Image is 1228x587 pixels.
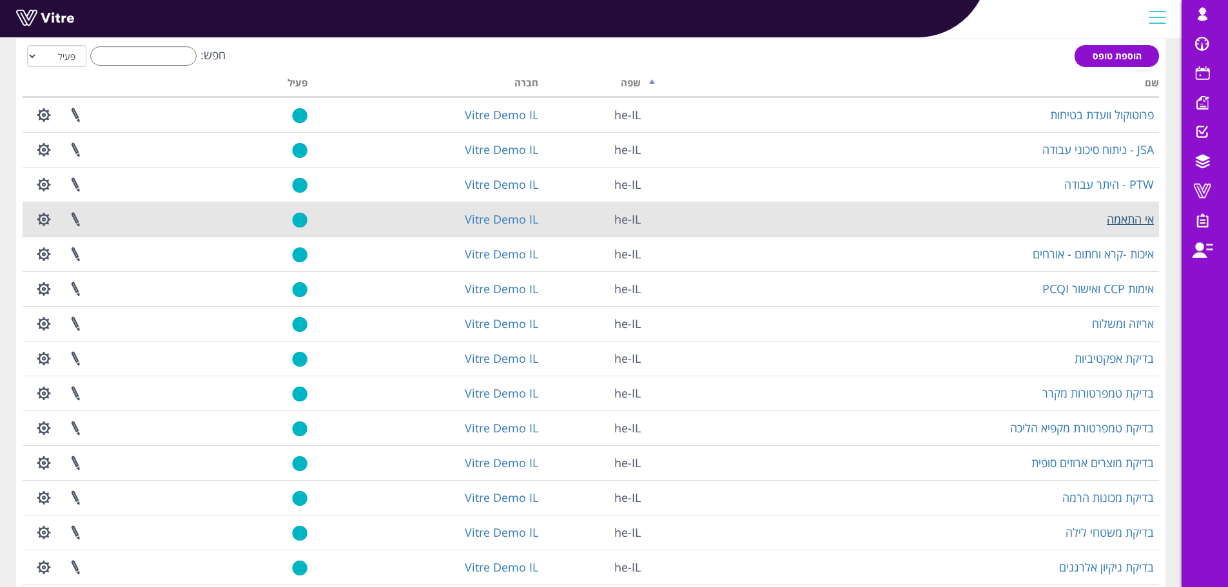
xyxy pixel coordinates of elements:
[292,490,307,506] img: yes
[646,73,1159,97] th: שם: activate to sort column descending
[1042,142,1154,157] a: JSA - ניתוח סיכוני עבודה
[543,445,646,480] td: he-IL
[543,132,646,167] td: he-IL
[465,246,538,262] a: Vitre Demo IL
[543,341,646,376] td: he-IL
[1075,351,1154,366] a: בדיקת אפקטיביות
[292,560,307,576] img: yes
[465,177,538,192] a: Vitre Demo IL
[543,202,646,236] td: he-IL
[1010,420,1154,436] a: בדיקת טמפרטורת מקפיא הליכה
[1107,211,1154,227] a: אי התאמה
[292,108,307,124] img: yes
[313,73,544,97] th: חברה
[1042,385,1154,401] a: בדיקת טמפרטורות מקרר
[1042,281,1154,296] a: אימות CCP ואישור PCQI
[292,316,307,332] img: yes
[1066,524,1154,540] a: בדיקת משטחי לילה
[1093,50,1142,62] span: הוספת טופס
[292,142,307,159] img: yes
[543,73,646,97] th: שפה
[543,167,646,202] td: he-IL
[90,46,197,66] input: חפש:
[543,306,646,341] td: he-IL
[86,46,226,66] label: חפש:
[1059,559,1154,575] a: בדיקת ניקיון אלרגנים
[465,420,538,436] a: Vitre Demo IL
[292,525,307,541] img: yes
[543,376,646,410] td: he-IL
[1064,177,1154,192] a: PTW - היתר עבודה
[465,316,538,331] a: Vitre Demo IL
[543,271,646,306] td: he-IL
[1092,316,1154,331] a: אריזה ומשלוח
[292,421,307,437] img: yes
[543,550,646,584] td: he-IL
[465,142,538,157] a: Vitre Demo IL
[292,351,307,367] img: yes
[543,480,646,515] td: he-IL
[465,385,538,401] a: Vitre Demo IL
[1062,490,1154,505] a: בדיקת מכונות הרמה
[543,97,646,132] td: he-IL
[465,211,538,227] a: Vitre Demo IL
[543,515,646,550] td: he-IL
[292,456,307,472] img: yes
[292,212,307,228] img: yes
[465,107,538,122] a: Vitre Demo IL
[465,490,538,505] a: Vitre Demo IL
[1050,107,1154,122] a: פרוטוקול וועדת בטיחות
[543,410,646,445] td: he-IL
[465,455,538,470] a: Vitre Demo IL
[465,351,538,366] a: Vitre Demo IL
[465,524,538,540] a: Vitre Demo IL
[465,281,538,296] a: Vitre Demo IL
[292,282,307,298] img: yes
[292,247,307,263] img: yes
[228,73,313,97] th: פעיל
[1075,45,1159,67] a: הוספת טופס
[543,236,646,271] td: he-IL
[1031,455,1154,470] a: בדיקת מוצרים ארוזים סופית
[292,386,307,402] img: yes
[292,177,307,193] img: yes
[465,559,538,575] a: Vitre Demo IL
[1033,246,1154,262] a: איכות -קרא וחתום - אורחים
